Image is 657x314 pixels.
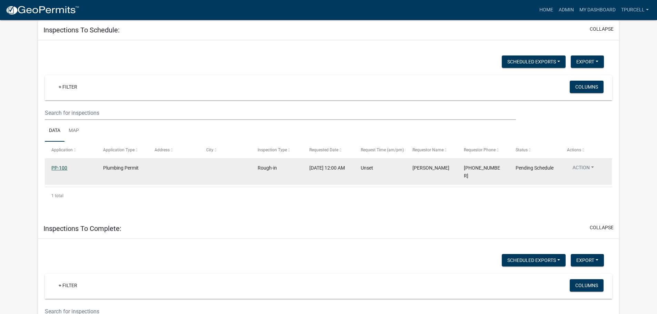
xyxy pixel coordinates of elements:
[361,148,404,152] span: Request Time (am/pm)
[97,142,148,158] datatable-header-cell: Application Type
[354,142,406,158] datatable-header-cell: Request Time (am/pm)
[45,187,612,204] div: 1 total
[516,148,528,152] span: Status
[45,120,64,142] a: Data
[571,55,604,68] button: Export
[309,165,345,171] span: 08/08/2025, 12:00 AM
[556,3,577,17] a: Admin
[537,3,556,17] a: Home
[570,279,604,292] button: Columns
[577,3,618,17] a: My Dashboard
[155,148,170,152] span: Address
[148,142,199,158] datatable-header-cell: Address
[258,165,277,171] span: Rough-in
[45,142,96,158] datatable-header-cell: Application
[464,165,500,179] span: 812 590 5467
[457,142,509,158] datatable-header-cell: Requestor Phone
[103,148,135,152] span: Application Type
[64,120,83,142] a: Map
[258,148,287,152] span: Inspection Type
[509,142,560,158] datatable-header-cell: Status
[53,81,83,93] a: + Filter
[590,26,614,33] button: collapse
[464,148,496,152] span: Requestor Phone
[51,165,67,171] a: PP-100
[43,26,120,34] h5: Inspections To Schedule:
[303,142,354,158] datatable-header-cell: Requested Date
[570,81,604,93] button: Columns
[406,142,457,158] datatable-header-cell: Requestor Name
[361,165,373,171] span: Unset
[38,40,619,218] div: collapse
[103,165,139,171] span: Plumbing Permit
[590,224,614,231] button: collapse
[618,3,651,17] a: Tpurcell
[567,148,581,152] span: Actions
[567,164,599,174] button: Action
[200,142,251,158] datatable-header-cell: City
[251,142,302,158] datatable-header-cell: Inspection Type
[412,165,449,171] span: Tubby Purcell
[412,148,444,152] span: Requestor Name
[43,224,121,233] h5: Inspections To Complete:
[309,148,338,152] span: Requested Date
[560,142,612,158] datatable-header-cell: Actions
[502,254,566,266] button: Scheduled Exports
[206,148,213,152] span: City
[516,165,554,171] span: Pending Schedule
[45,106,516,120] input: Search for inspections
[53,279,83,292] a: + Filter
[51,148,73,152] span: Application
[571,254,604,266] button: Export
[502,55,566,68] button: Scheduled Exports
